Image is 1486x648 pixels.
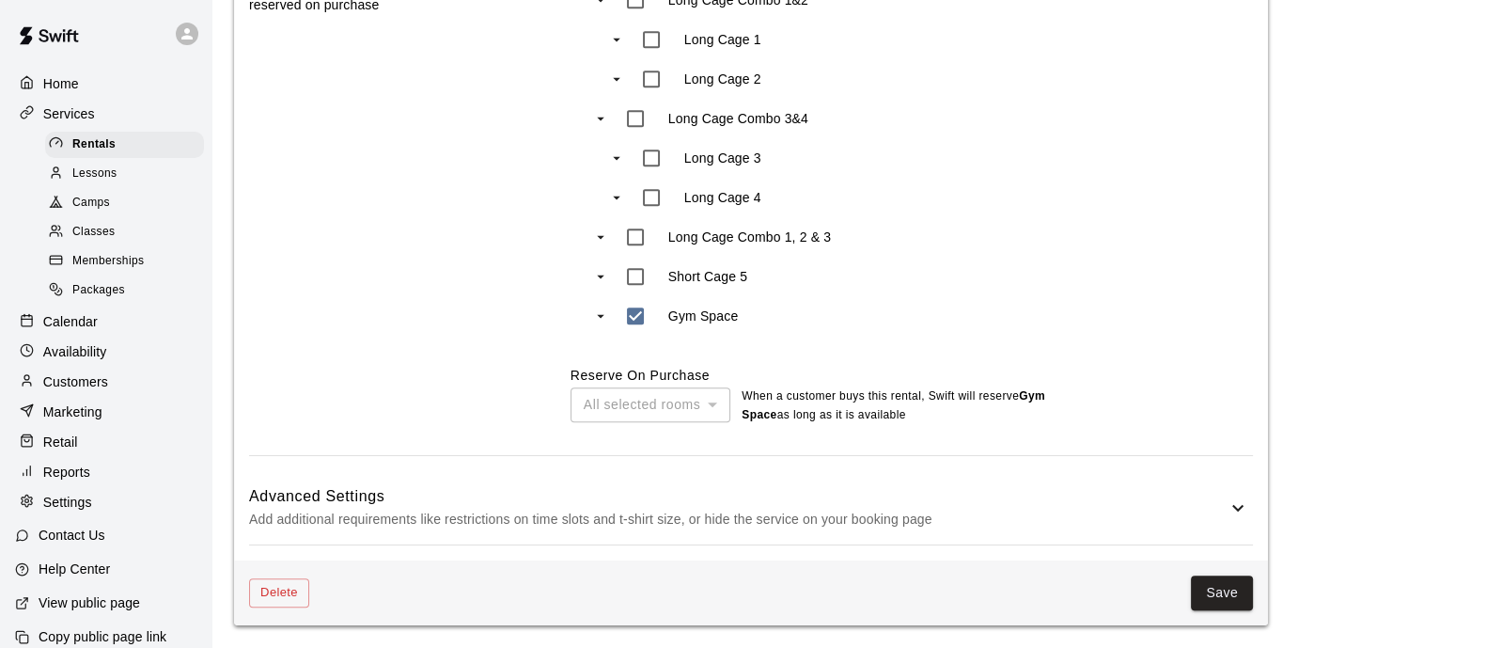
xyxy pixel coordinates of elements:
[1191,576,1253,610] button: Save
[15,428,196,456] a: Retail
[45,190,204,216] div: Camps
[45,277,211,306] a: Packages
[45,189,211,218] a: Camps
[45,130,211,159] a: Rentals
[39,593,140,612] p: View public page
[72,194,110,213] span: Camps
[249,578,309,608] button: Delete
[742,387,1071,425] p: When a customer buys this rental , Swift will reserve as long as it is available
[668,307,739,325] p: Gym Space
[43,342,107,361] p: Availability
[668,109,808,128] p: Long Cage Combo 3&4
[72,165,117,183] span: Lessons
[249,484,1227,509] h6: Advanced Settings
[39,526,105,545] p: Contact Us
[43,372,108,391] p: Customers
[39,560,110,578] p: Help Center
[45,247,211,277] a: Memberships
[43,104,95,123] p: Services
[571,387,730,422] div: All selected rooms
[45,248,204,275] div: Memberships
[45,277,204,304] div: Packages
[571,368,710,383] label: Reserve On Purchase
[15,368,196,396] a: Customers
[45,132,204,158] div: Rentals
[684,188,761,207] p: Long Cage 4
[15,458,196,486] a: Reports
[742,389,1045,421] b: Gym Space
[72,252,144,271] span: Memberships
[45,161,204,187] div: Lessons
[249,508,1227,531] p: Add additional requirements like restrictions on time slots and t-shirt size, or hide the service...
[15,100,196,128] a: Services
[668,228,831,246] p: Long Cage Combo 1, 2 & 3
[15,70,196,98] a: Home
[45,219,204,245] div: Classes
[72,281,125,300] span: Packages
[45,218,211,247] a: Classes
[684,149,761,167] p: Long Cage 3
[668,267,747,286] p: Short Cage 5
[72,223,115,242] span: Classes
[684,70,761,88] p: Long Cage 2
[15,488,196,516] a: Settings
[43,493,92,512] p: Settings
[15,398,196,426] a: Marketing
[39,627,166,646] p: Copy public page link
[43,74,79,93] p: Home
[249,471,1253,545] div: Advanced SettingsAdd additional requirements like restrictions on time slots and t-shirt size, or...
[43,463,90,482] p: Reports
[684,30,761,49] p: Long Cage 1
[45,159,211,188] a: Lessons
[72,135,116,154] span: Rentals
[15,308,196,336] a: Calendar
[43,312,98,331] p: Calendar
[43,403,102,421] p: Marketing
[15,338,196,366] a: Availability
[43,433,78,451] p: Retail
